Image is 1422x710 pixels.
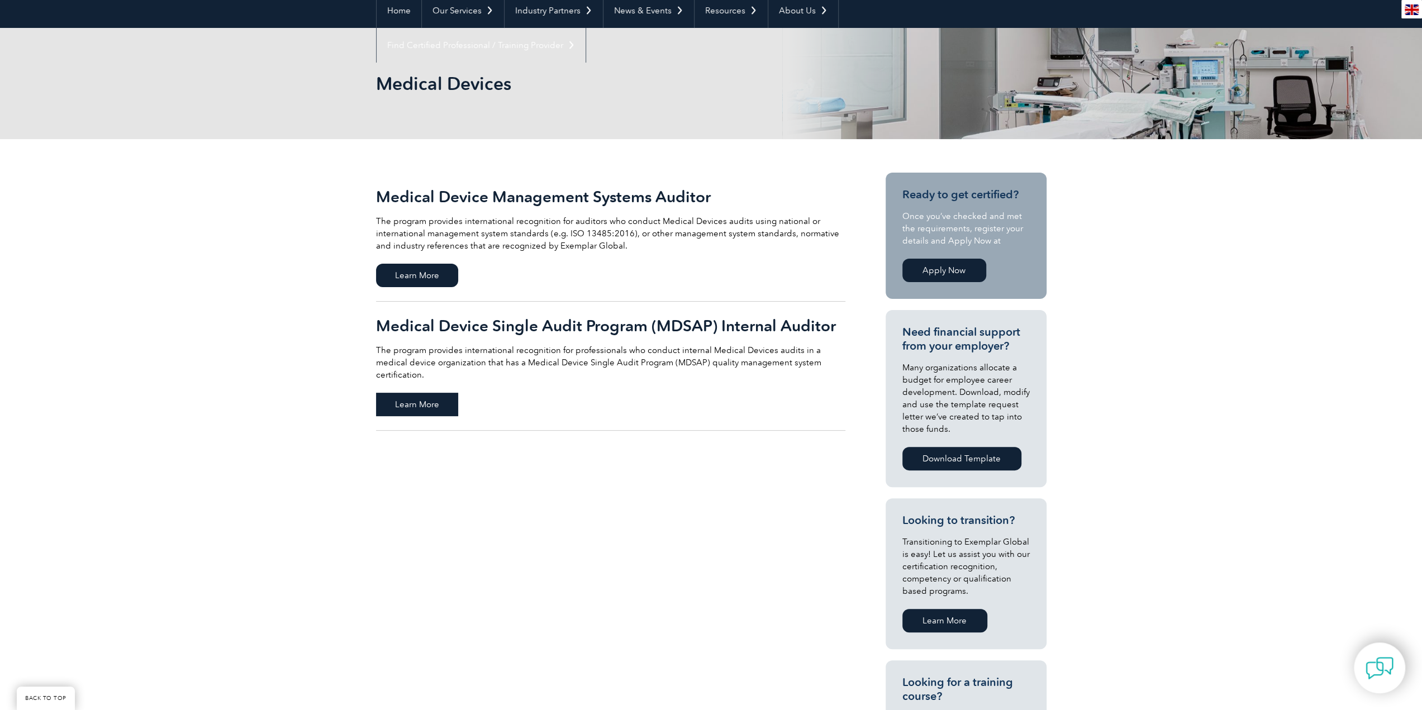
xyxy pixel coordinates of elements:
[902,210,1030,247] p: Once you’ve checked and met the requirements, register your details and Apply Now at
[902,609,987,632] a: Learn More
[902,675,1030,703] h3: Looking for a training course?
[902,325,1030,353] h3: Need financial support from your employer?
[902,188,1030,202] h3: Ready to get certified?
[376,73,805,94] h1: Medical Devices
[376,317,845,335] h2: Medical Device Single Audit Program (MDSAP) Internal Auditor
[902,513,1030,527] h3: Looking to transition?
[376,393,458,416] span: Learn More
[902,361,1030,435] p: Many organizations allocate a budget for employee career development. Download, modify and use th...
[376,344,845,381] p: The program provides international recognition for professionals who conduct internal Medical Dev...
[1405,4,1419,15] img: en
[902,447,1021,470] a: Download Template
[376,215,845,252] p: The program provides international recognition for auditors who conduct Medical Devices audits us...
[377,28,586,63] a: Find Certified Professional / Training Provider
[902,536,1030,597] p: Transitioning to Exemplar Global is easy! Let us assist you with our certification recognition, c...
[376,188,845,206] h2: Medical Device Management Systems Auditor
[376,264,458,287] span: Learn More
[902,259,986,282] a: Apply Now
[17,687,75,710] a: BACK TO TOP
[376,173,845,302] a: Medical Device Management Systems Auditor The program provides international recognition for audi...
[1366,654,1394,682] img: contact-chat.png
[376,302,845,431] a: Medical Device Single Audit Program (MDSAP) Internal Auditor The program provides international r...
